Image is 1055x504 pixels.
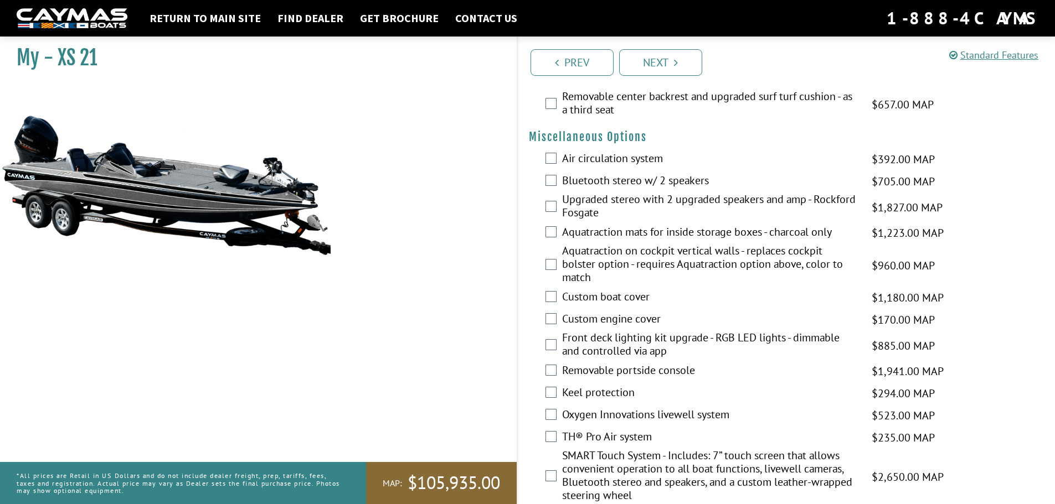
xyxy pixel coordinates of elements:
[17,466,341,500] p: *All prices are Retail in US Dollars and do not include dealer freight, prep, tariffs, fees, taxe...
[887,6,1038,30] div: 1-888-4CAYMAS
[529,130,1044,144] h4: Miscellaneous Options
[872,96,934,113] span: $657.00 MAP
[562,290,858,306] label: Custom boat cover
[562,408,858,424] label: Oxygen Innovations livewell system
[383,477,402,489] span: MAP:
[872,385,935,402] span: $294.00 MAP
[144,11,266,25] a: Return to main site
[408,471,500,495] span: $105,935.00
[872,469,944,485] span: $2,650.00 MAP
[872,257,935,274] span: $960.00 MAP
[872,407,935,424] span: $523.00 MAP
[562,386,858,402] label: Keel protection
[17,8,127,29] img: white-logo-c9c8dbefe5ff5ceceb0f0178aa75bf4bb51f6bca0971e226c86eb53dfe498488.png
[562,152,858,168] label: Air circulation system
[366,462,517,504] a: MAP:$105,935.00
[872,337,935,354] span: $885.00 MAP
[562,244,858,287] label: Aquatraction on cockpit vertical walls - replaces cockpit bolster option - requires Aquatraction ...
[562,363,858,380] label: Removable portside console
[872,429,935,446] span: $235.00 MAP
[619,49,702,76] a: Next
[562,430,858,446] label: TH® Pro Air system
[872,199,943,216] span: $1,827.00 MAP
[872,151,935,168] span: $392.00 MAP
[872,311,935,328] span: $170.00 MAP
[354,11,444,25] a: Get Brochure
[562,174,858,190] label: Bluetooth stereo w/ 2 speakers
[562,312,858,328] label: Custom engine cover
[531,49,614,76] a: Prev
[450,11,523,25] a: Contact Us
[872,289,944,306] span: $1,180.00 MAP
[562,90,858,119] label: Removable center backrest and upgraded surf turf cushion - as a third seat
[272,11,349,25] a: Find Dealer
[872,173,935,190] span: $705.00 MAP
[872,225,944,241] span: $1,223.00 MAP
[872,363,944,380] span: $1,941.00 MAP
[17,45,489,70] h1: My - XS 21
[562,331,858,360] label: Front deck lighting kit upgrade - RGB LED lights - dimmable and controlled via app
[949,49,1038,61] a: Standard Features
[562,225,858,241] label: Aquatraction mats for inside storage boxes - charcoal only
[562,193,858,222] label: Upgraded stereo with 2 upgraded speakers and amp - Rockford Fosgate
